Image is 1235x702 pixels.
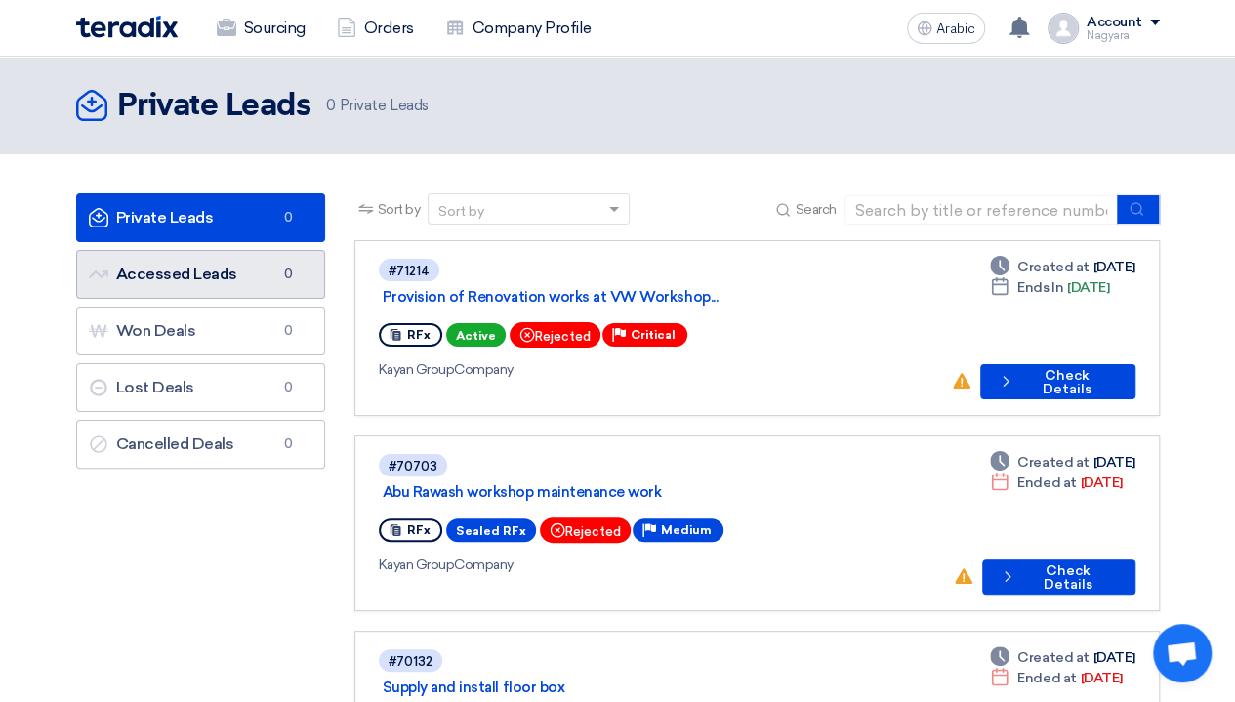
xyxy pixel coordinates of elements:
font: Cancelled Deals [116,434,234,453]
font: Accessed Leads [116,265,237,283]
a: Sourcing [201,7,321,50]
font: Won Deals [116,321,196,340]
font: Ends In [1017,279,1063,296]
font: 0 [284,323,293,338]
font: Medium [661,523,712,537]
font: Search [795,201,836,218]
font: [DATE] [1092,649,1134,666]
input: Search by title or reference number [844,195,1118,225]
button: Check Details [982,559,1135,595]
font: Active [456,329,496,343]
a: Private Leads0 [76,193,325,242]
font: Sort by [378,201,421,218]
font: Ended at [1017,670,1076,686]
font: RFx [407,523,431,537]
a: Orders [321,7,430,50]
font: 0 [284,380,293,394]
font: 0 [284,267,293,281]
font: [DATE] [1092,454,1134,471]
font: Rejected [535,329,591,344]
font: [DATE] [1080,670,1122,686]
font: [DATE] [1092,259,1134,275]
font: Nagyara [1087,29,1130,42]
font: Kayan Group [379,557,455,573]
font: [DATE] [1080,475,1122,491]
font: 0 [284,210,293,225]
font: #70132 [389,654,432,669]
font: Kayan Group [379,361,455,378]
a: Provision of Renovation works at VW Workshop... [383,288,871,306]
font: RFx [407,328,431,342]
font: Check Details [1043,367,1091,397]
font: Supply and install floor box [383,679,565,696]
img: profile_test.png [1048,13,1079,44]
img: Teradix logo [76,16,178,38]
font: [DATE] [1067,279,1109,296]
font: Created at [1017,454,1089,471]
font: Company [454,557,514,573]
font: Company Profile [473,19,592,37]
font: Created at [1017,649,1089,666]
a: Supply and install floor box [383,679,871,696]
font: Private Leads [117,91,311,122]
a: Abu Rawash workshop maintenance work [383,483,871,501]
font: 0 [284,436,293,451]
font: Private Leads [340,97,429,114]
font: Rejected [565,524,621,539]
font: Lost Deals [116,378,194,396]
font: Arabic [936,21,975,37]
font: Sourcing [244,19,306,37]
font: Provision of Renovation works at VW Workshop... [383,288,718,306]
button: Check Details [980,364,1135,399]
font: Orders [364,19,414,37]
font: #70703 [389,459,437,474]
button: Arabic [907,13,985,44]
a: Cancelled Deals0 [76,420,325,469]
font: Abu Rawash workshop maintenance work [383,483,662,501]
font: Check Details [1043,562,1091,593]
font: Critical [631,328,676,342]
a: Lost Deals0 [76,363,325,412]
font: Company [454,361,514,378]
a: Won Deals0 [76,307,325,355]
a: Accessed Leads0 [76,250,325,299]
font: Account [1087,14,1142,30]
font: Sort by [438,203,484,220]
font: Ended at [1017,475,1076,491]
font: Sealed RFx [456,524,526,538]
font: Created at [1017,259,1089,275]
font: Private Leads [116,208,214,227]
font: 0 [326,97,336,114]
div: Open chat [1153,624,1212,682]
font: #71214 [389,264,430,278]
